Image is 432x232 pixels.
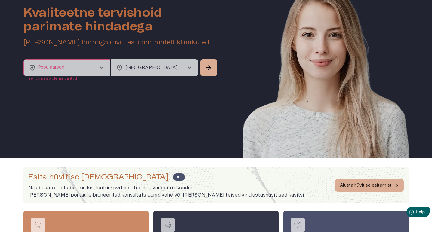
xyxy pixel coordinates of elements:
span: chevron_right [98,64,105,71]
p: Nüüd saate esitada oma kindlustushüvitise otse läbi Vandeni rakenduse. [28,184,305,191]
span: chevron_right [186,64,193,71]
span: health_and_safety [29,64,36,71]
p: [PERSON_NAME] portaalis broneeritud konsultatsioonid kohe või [PERSON_NAME] teised kindlustushüvi... [28,191,305,199]
h4: Esita hüvitise [DEMOGRAPHIC_DATA] [28,172,168,182]
img: Võta ühendust vaimse tervise spetsialistiga logo [293,221,302,230]
button: health_and_safetyPopulaarsedchevron_right [23,59,110,76]
h1: Kvaliteetne tervishoid parimate hindadega [23,6,218,33]
p: Alusta hüvitise esitamist [340,182,392,189]
iframe: Help widget launcher [385,205,432,221]
p: [GEOGRAPHIC_DATA] [125,64,176,71]
p: Teenus peab olema valitud [26,76,110,81]
span: location_on [116,64,123,71]
button: Search [200,59,217,76]
img: Broneeri hambaarsti konsultatsioon logo [33,221,42,230]
button: Alusta hüvitise esitamist [335,179,404,192]
img: Füsioterapeudi vastuvõtt logo [163,221,172,230]
p: Populaarsed [38,64,65,71]
span: Uus [173,174,185,180]
span: arrow_forward [205,64,212,71]
h5: [PERSON_NAME] hinnaga ravi Eesti parimatelt kliinikutelt [23,38,218,47]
